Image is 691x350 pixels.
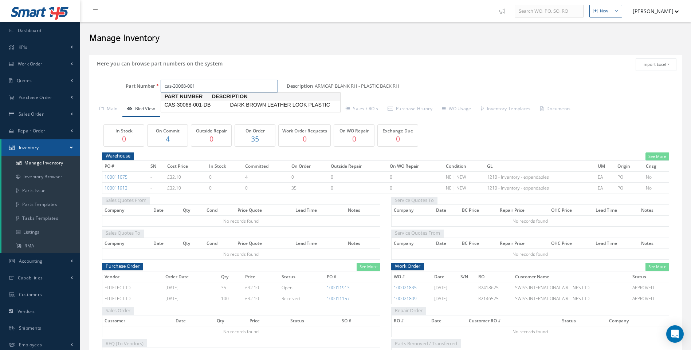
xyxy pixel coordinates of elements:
h5: On Order [237,128,273,134]
p: 0 [280,134,329,144]
td: - [148,183,165,194]
td: FLITETEC LTD [102,282,164,293]
span: Repair Order [18,128,46,134]
th: Date [434,205,460,216]
span: Work Order [18,61,43,67]
span: DARK BROWN LEATHER LOOK PLASTIC [228,101,338,109]
th: Cond [204,205,235,216]
a: Documents [535,102,576,117]
td: NE | NEW [444,172,485,183]
th: Notes [346,238,380,248]
span: Repair Order [391,306,426,315]
span: KPIs [19,44,27,50]
th: Lead Time [293,205,346,216]
h5: On WO Repair [336,128,372,134]
td: £32.10 [165,172,207,183]
td: 0 [329,183,388,194]
a: 4 [149,134,186,144]
td: No [644,172,669,183]
a: RMA [1,239,80,253]
td: Open [279,282,325,293]
a: Inventory [1,139,80,156]
h5: In Stock [106,128,142,134]
a: 35 [237,134,273,144]
td: APPROVED [630,282,669,293]
td: 4 [243,172,289,183]
h5: Here you can browse part numbers on the system [95,58,223,67]
span: Dashboard [18,27,42,33]
span: ARMCAP BLANK RH - PLASTIC BACK RH [315,80,402,93]
td: 1210 - Inventory - expendables [485,183,596,194]
span: Service Quotes From [391,228,444,238]
a: Inventory Browser [1,170,80,184]
input: Search WO, PO, SO, RO [515,5,584,18]
th: Date [173,315,215,326]
span: Vendors [17,308,35,314]
span: Sales Order [102,306,134,315]
a: Manage Inventory [1,156,80,170]
td: SWISS INTERNATIONAL AIR LINES LTD [513,293,630,304]
td: 0 [388,183,444,194]
th: S/N [458,271,476,282]
td: [DATE] [163,293,219,304]
th: Cnsg [644,161,669,172]
th: RO [476,271,513,282]
span: Purchase Order [102,262,143,271]
th: Notes [639,205,669,216]
td: 35 [289,183,329,194]
td: No records found [102,248,380,259]
span: Sales Quotes From [102,196,150,205]
span: Work Order [391,262,424,271]
td: £32.10 [165,183,207,194]
td: 100 [219,293,243,304]
th: Customer [102,315,174,326]
th: OHC Price [549,238,593,248]
th: OHC Price [549,205,593,216]
th: Qty [215,315,247,326]
a: 100011157 [327,295,350,302]
th: Company [102,205,151,216]
p: 0 [106,134,142,144]
td: 0 [207,172,243,183]
h5: On Commit [149,128,186,134]
th: Company [391,238,434,248]
th: Repair Price [498,238,549,248]
th: Repair Price [498,205,549,216]
a: Parts Templates [1,198,80,211]
button: Import Excel [636,58,676,71]
a: Tasks Templates [1,211,80,225]
th: PO # [325,271,380,282]
th: GL [485,161,596,172]
span: Shipments [19,325,42,331]
td: £32.10 [243,282,279,293]
a: Parts Issue [1,184,80,198]
th: Customer RO # [467,315,560,326]
span: Sales Quotes To [102,228,144,238]
th: BC Price [460,238,498,248]
span: Inventory [19,144,39,151]
span: Purchase Order [19,94,52,100]
label: Description [287,83,313,89]
td: PO [615,172,644,183]
span: CAS-30068-001-DB [163,101,228,109]
th: WO # [391,271,432,282]
td: - [148,172,165,183]
th: PO # [102,161,148,172]
td: SWISS INTERNATIONAL AIR LINES LTD [513,282,630,293]
span: Parts Removed / Transferred [391,339,461,348]
th: Company [102,238,151,248]
th: UM [596,161,615,172]
th: Cond [204,238,235,248]
a: 100011075 [105,174,127,180]
th: Lead Time [593,238,639,248]
a: Warehouse [160,102,201,117]
th: Order Date [163,271,219,282]
span: Service Quotes To [391,196,437,205]
td: EA [596,183,615,194]
span: Customers [19,291,42,298]
th: Date [429,315,467,326]
button: New [589,5,622,17]
p: 0 [380,134,416,144]
th: Company [607,315,669,326]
